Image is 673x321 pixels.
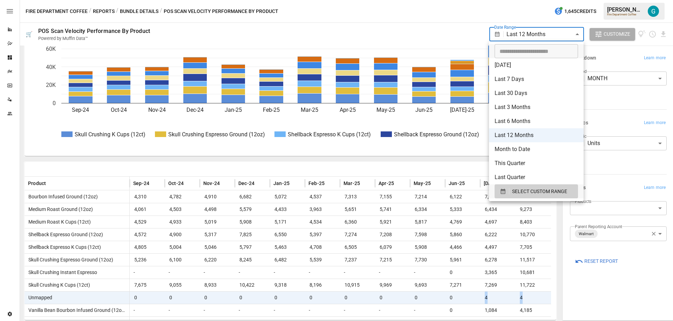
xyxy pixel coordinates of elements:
li: Last 30 Days [489,86,584,100]
li: Last Quarter [489,170,584,184]
li: Last 12 Months [489,128,584,142]
li: Last 7 Days [489,72,584,86]
li: Last 3 Months [489,100,584,114]
li: Month to Date [489,142,584,156]
li: [DATE] [489,58,584,72]
li: This Quarter [489,156,584,170]
span: SELECT CUSTOM RANGE [512,187,567,196]
button: SELECT CUSTOM RANGE [495,184,578,198]
li: Last 6 Months [489,114,584,128]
